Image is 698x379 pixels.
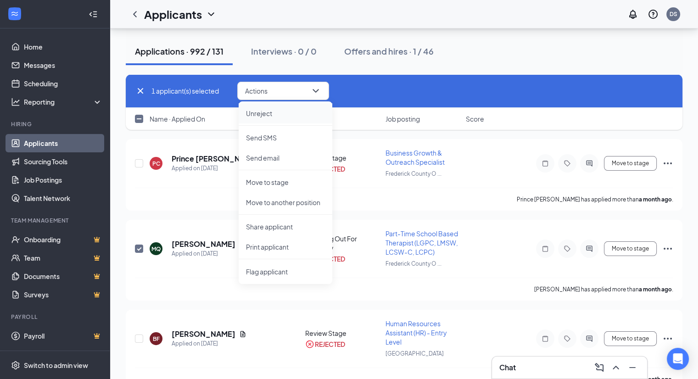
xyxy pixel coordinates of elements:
[592,360,607,375] button: ComposeMessage
[239,330,246,338] svg: Document
[627,9,638,20] svg: Notifications
[172,329,235,339] h5: [PERSON_NAME]
[584,335,595,342] svg: ActiveChat
[11,97,20,106] svg: Analysis
[135,85,146,96] svg: Cross
[604,241,657,256] button: Move to stage
[639,196,672,203] b: a month ago
[172,339,246,348] div: Applied on [DATE]
[639,286,672,293] b: a month ago
[246,242,325,251] p: Print applicant
[153,335,160,343] div: BF
[466,114,484,123] span: Score
[237,82,329,100] button: ActionsChevronDown
[129,9,140,20] svg: ChevronLeft
[152,160,160,167] div: PC
[584,160,595,167] svg: ActiveChat
[150,114,205,123] span: Name · Applied On
[385,319,447,346] span: Human Resources Assistant (HR) - Entry Level
[144,6,202,22] h1: Applicants
[499,362,516,373] h3: Chat
[562,160,573,167] svg: Tag
[151,245,161,253] div: MQ
[662,158,673,169] svg: Ellipses
[11,361,20,370] svg: Settings
[246,153,325,162] p: Send email
[246,198,325,207] p: Move to another position
[305,340,314,349] svg: CrossCircle
[604,156,657,171] button: Move to stage
[385,260,441,267] span: Frederick County O ...
[24,361,88,370] div: Switch to admin view
[24,189,102,207] a: Talent Network
[24,152,102,171] a: Sourcing Tools
[172,239,235,249] h5: [PERSON_NAME]
[246,133,325,142] p: Send SMS
[610,362,621,373] svg: ChevronUp
[594,362,605,373] svg: ComposeMessage
[305,329,380,338] div: Review Stage
[206,9,217,20] svg: ChevronDown
[172,164,270,173] div: Applied on [DATE]
[24,74,102,93] a: Scheduling
[562,245,573,252] svg: Tag
[305,234,380,252] div: Reaching Out For Interview
[604,331,657,346] button: Move to stage
[517,195,673,203] p: Prince [PERSON_NAME] has applied more than .
[627,362,638,373] svg: Minimize
[662,243,673,254] svg: Ellipses
[385,114,420,123] span: Job posting
[315,340,345,349] div: REJECTED
[246,178,325,187] p: Move to stage
[11,120,101,128] div: Hiring
[385,149,445,166] span: Business Growth & Outreach Specialist
[534,285,673,293] p: [PERSON_NAME] has applied more than .
[540,335,551,342] svg: Note
[625,360,640,375] button: Minimize
[246,222,325,231] p: Share applicant
[24,97,103,106] div: Reporting
[24,171,102,189] a: Job Postings
[24,38,102,56] a: Home
[562,335,573,342] svg: Tag
[246,109,325,118] p: Unreject
[24,56,102,74] a: Messages
[245,88,268,94] span: Actions
[540,160,551,167] svg: Note
[11,217,101,224] div: Team Management
[24,285,102,304] a: SurveysCrown
[385,170,441,177] span: Frederick County O ...
[24,327,102,345] a: PayrollCrown
[648,9,659,20] svg: QuestionInfo
[344,45,434,57] div: Offers and hires · 1 / 46
[310,85,321,96] svg: ChevronDown
[609,360,623,375] button: ChevronUp
[89,10,98,19] svg: Collapse
[24,230,102,249] a: OnboardingCrown
[172,249,246,258] div: Applied on [DATE]
[151,86,219,96] span: 1 applicant(s) selected
[246,267,325,277] span: Flag applicant
[305,153,380,162] div: Review Stage
[662,333,673,344] svg: Ellipses
[24,134,102,152] a: Applicants
[251,45,317,57] div: Interviews · 0 / 0
[135,45,223,57] div: Applications · 992 / 131
[667,348,689,370] div: Open Intercom Messenger
[10,9,19,18] svg: WorkstreamLogo
[24,267,102,285] a: DocumentsCrown
[385,350,444,357] span: [GEOGRAPHIC_DATA]
[385,229,458,256] span: Part-Time School Based Therapist (LGPC, LMSW, LCSW-C, LCPC)
[584,245,595,252] svg: ActiveChat
[11,313,101,321] div: Payroll
[540,245,551,252] svg: Note
[172,154,259,164] h5: Prince [PERSON_NAME]
[670,10,677,18] div: DS
[24,249,102,267] a: TeamCrown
